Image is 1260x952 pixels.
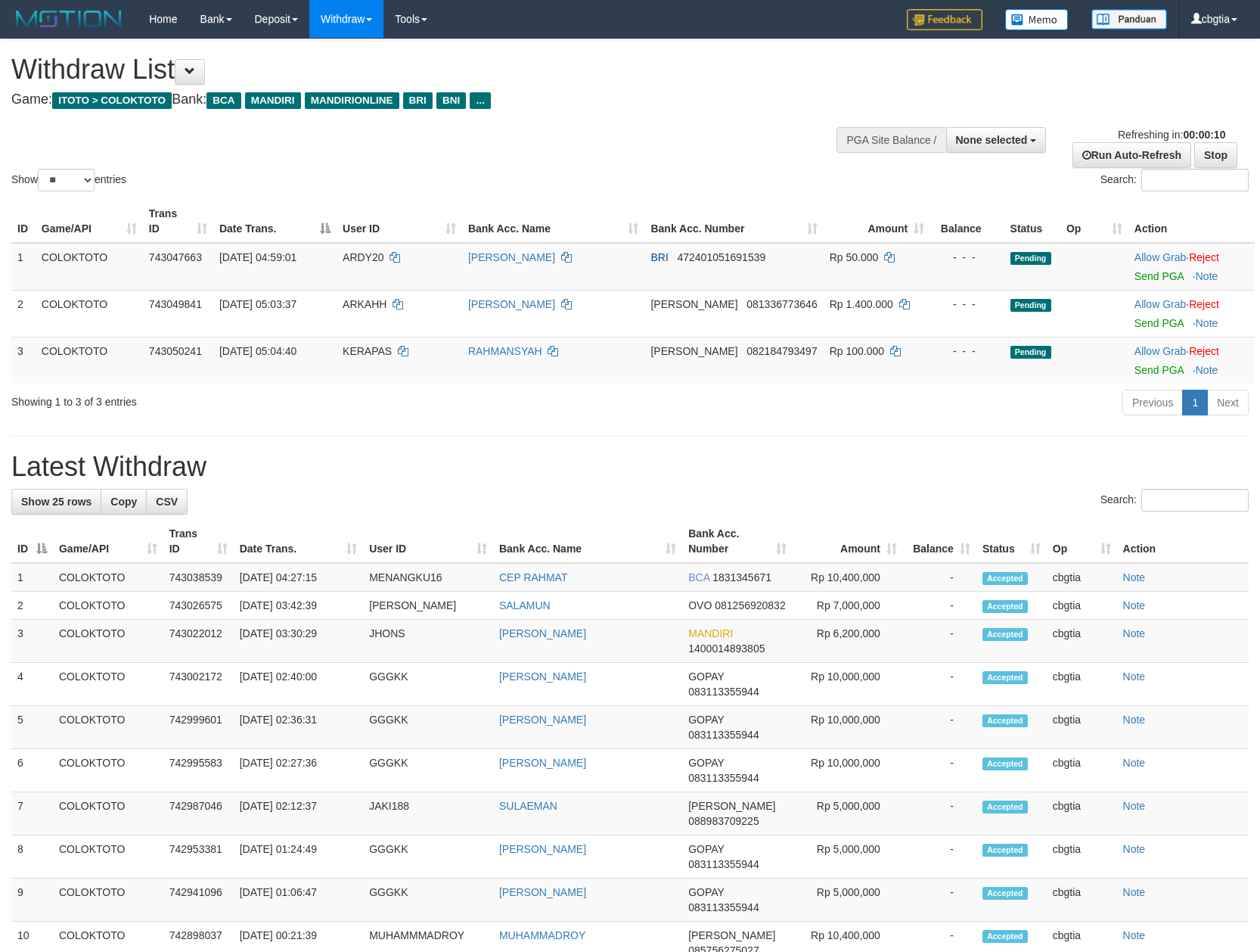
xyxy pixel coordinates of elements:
[1047,835,1117,879] td: cbgtia
[163,663,234,706] td: 743002172
[337,200,462,243] th: User ID: activate to sort column ascending
[903,592,976,620] td: -
[793,620,903,663] td: Rp 6,200,000
[363,792,493,835] td: JAKI188
[110,496,137,508] span: Copy
[1134,251,1189,263] span: ·
[903,663,976,706] td: -
[499,670,586,683] a: [PERSON_NAME]
[234,620,363,663] td: [DATE] 03:30:29
[156,496,178,508] span: CSV
[470,92,490,109] span: ...
[1134,345,1186,357] a: Allow Grab
[11,200,36,243] th: ID
[163,706,234,749] td: 742999601
[11,706,53,749] td: 5
[36,337,143,384] td: COLOKTOTO
[53,620,163,663] td: COLOKTOTO
[936,297,998,312] div: - - -
[343,345,392,357] span: KERAPAS
[499,800,557,812] a: SULAEMAN
[363,520,493,563] th: User ID: activate to sort column ascending
[219,345,296,357] span: [DATE] 05:04:40
[682,520,793,563] th: Bank Acc. Number: activate to sort column ascending
[903,520,976,563] th: Balance: activate to sort column ascending
[234,749,363,792] td: [DATE] 02:27:36
[38,169,95,191] select: Showentries
[1123,670,1146,683] a: Note
[688,757,724,769] span: GOPAY
[1128,290,1255,337] td: ·
[1047,520,1117,563] th: Op: activate to sort column ascending
[1134,298,1189,310] span: ·
[982,844,1028,857] span: Accepted
[11,792,53,835] td: 7
[234,706,363,749] td: [DATE] 02:36:31
[793,706,903,749] td: Rp 10,000,000
[1123,571,1146,583] a: Note
[1134,317,1184,329] a: Send PGA
[1060,200,1128,243] th: Op: activate to sort column ascending
[1010,299,1051,312] span: Pending
[499,929,585,941] a: MUHAMMADROY
[21,496,92,508] span: Show 25 rows
[793,520,903,563] th: Amount: activate to sort column ascending
[53,563,163,592] td: COLOKTOTO
[499,886,586,898] a: [PERSON_NAME]
[1141,489,1249,512] input: Search:
[903,706,976,749] td: -
[836,127,945,153] div: PGA Site Balance /
[146,489,188,515] a: CSV
[688,800,775,812] span: [PERSON_NAME]
[245,92,301,109] span: MANDIRI
[982,887,1028,900] span: Accepted
[903,563,976,592] td: -
[1117,520,1249,563] th: Action
[1123,929,1146,941] a: Note
[436,92,466,109] span: BNI
[499,714,586,726] a: [PERSON_NAME]
[468,345,542,357] a: RAHMANSYAH
[11,243,36,291] td: 1
[403,92,433,109] span: BRI
[688,670,724,683] span: GOPAY
[1189,251,1219,263] a: Reject
[1122,390,1183,415] a: Previous
[677,251,765,263] span: Copy 472401051691539 to clipboard
[149,345,202,357] span: 743050241
[163,879,234,922] td: 742941096
[11,92,825,107] h4: Game: Bank:
[1194,142,1237,168] a: Stop
[343,251,383,263] span: ARDY20
[650,251,668,263] span: BRI
[1123,599,1146,611] a: Note
[982,801,1028,814] span: Accepted
[343,298,386,310] span: ARKAHH
[982,671,1028,684] span: Accepted
[53,706,163,749] td: COLOKTOTO
[946,127,1047,153] button: None selected
[1123,757,1146,769] a: Note
[234,592,363,620] td: [DATE] 03:42:39
[688,858,759,870] span: Copy 083113355944 to clipboard
[688,686,759,698] span: Copy 083113355944 to clipboard
[11,835,53,879] td: 8
[1100,489,1249,512] label: Search:
[982,758,1028,770] span: Accepted
[793,879,903,922] td: Rp 5,000,000
[163,792,234,835] td: 742987046
[830,251,879,263] span: Rp 50.000
[499,627,586,639] a: [PERSON_NAME]
[101,489,147,515] a: Copy
[1047,879,1117,922] td: cbgtia
[363,879,493,922] td: GGGKK
[1047,706,1117,749] td: cbgtia
[1005,9,1069,30] img: Button%20Memo.svg
[1047,749,1117,792] td: cbgtia
[1010,346,1051,359] span: Pending
[234,792,363,835] td: [DATE] 02:12:37
[499,571,568,583] a: CEP RAHMAT
[53,835,163,879] td: COLOKTOTO
[468,251,555,263] a: [PERSON_NAME]
[830,345,884,357] span: Rp 100.000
